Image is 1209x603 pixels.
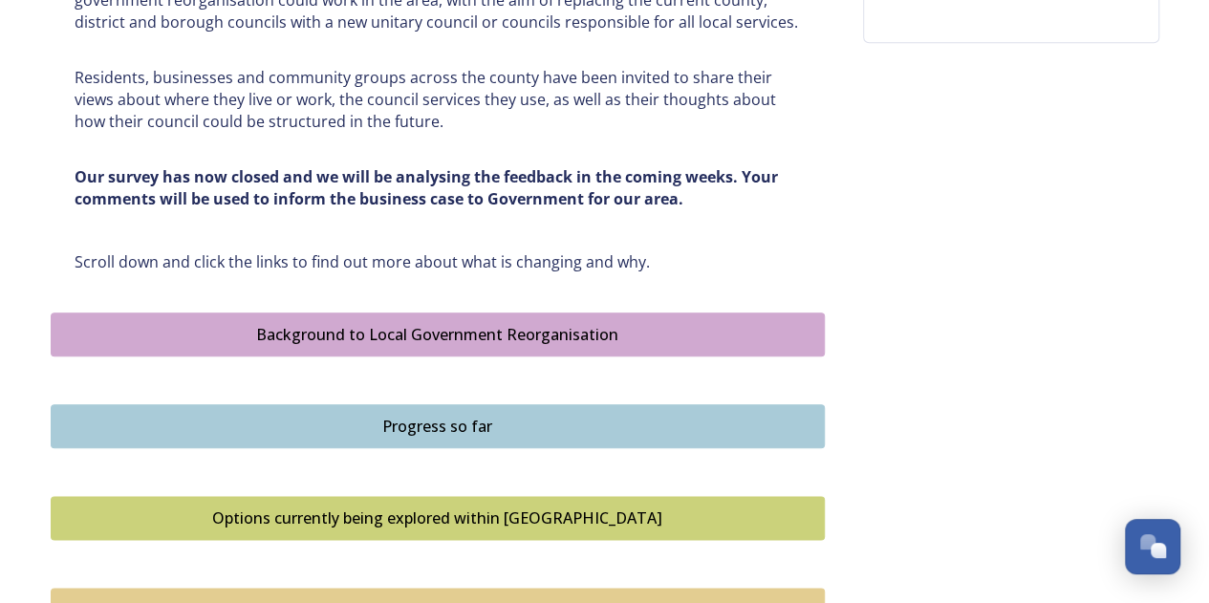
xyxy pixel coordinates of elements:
button: Options currently being explored within West Sussex [51,496,825,540]
button: Progress so far [51,404,825,448]
button: Open Chat [1125,519,1180,574]
p: Residents, businesses and community groups across the county have been invited to share their vie... [75,67,801,132]
div: Options currently being explored within [GEOGRAPHIC_DATA] [61,506,814,529]
div: Background to Local Government Reorganisation [61,323,814,346]
p: Scroll down and click the links to find out more about what is changing and why. [75,251,801,273]
button: Background to Local Government Reorganisation [51,312,825,356]
div: Progress so far [61,415,814,438]
strong: Our survey has now closed and we will be analysing the feedback in the coming weeks. Your comment... [75,166,782,209]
